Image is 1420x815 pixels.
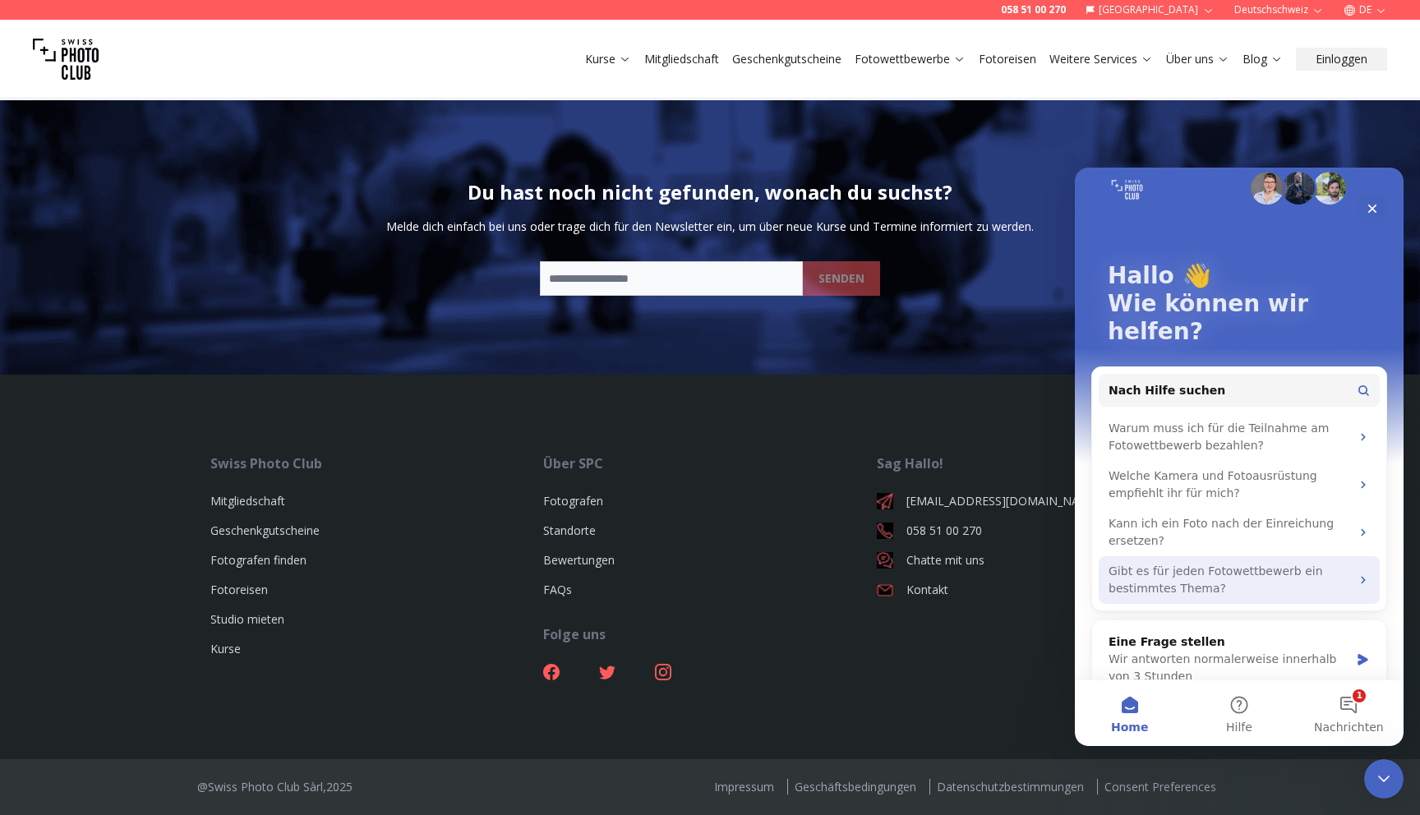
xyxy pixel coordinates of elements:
a: Fotografen [543,493,603,509]
button: Einloggen [1296,48,1387,71]
iframe: Intercom live chat [1075,168,1404,746]
a: Kurse [585,51,631,67]
a: Geschenkgutscheine [732,51,841,67]
a: Fotografen finden [210,552,307,568]
div: @Swiss Photo Club Sàrl, 2025 [197,779,353,795]
img: Swiss photo club [33,26,99,92]
button: Geschenkgutscheine [726,48,848,71]
a: FAQs [543,582,572,597]
button: Blog [1236,48,1289,71]
a: [EMAIL_ADDRESS][DOMAIN_NAME] [877,493,1210,509]
a: Consent Preferences [1097,779,1223,794]
a: Fotowettbewerbe [855,51,966,67]
button: Über uns [1160,48,1236,71]
a: Chatte mit uns [877,552,1210,569]
div: Folge uns [543,624,876,644]
a: Mitgliedschaft [210,493,285,509]
button: SENDEN [803,261,880,296]
a: Studio mieten [210,611,284,627]
a: Impressum [708,779,781,794]
a: Fotoreisen [979,51,1036,67]
button: Weitere Services [1043,48,1160,71]
a: 058 51 00 270 [1001,3,1066,16]
a: Weitere Services [1049,51,1153,67]
iframe: Intercom live chat [1364,759,1404,799]
p: Melde dich einfach bei uns oder trage dich für den Newsletter ein, um über neue Kurse und Termine... [386,219,1034,235]
a: Datenschutzbestimmungen [929,779,1090,794]
div: Über SPC [543,454,876,473]
div: Sag Hallo! [877,454,1210,473]
a: Geschäftsbedingungen [787,779,923,794]
button: Kurse [579,48,638,71]
div: Swiss Photo Club [210,454,543,473]
a: Mitgliedschaft [644,51,719,67]
a: Geschenkgutscheine [210,523,320,538]
button: Fotoreisen [972,48,1043,71]
a: Über uns [1166,51,1229,67]
a: 058 51 00 270 [877,523,1210,539]
button: Fotowettbewerbe [848,48,972,71]
h2: Du hast noch nicht gefunden, wonach du suchst? [468,179,952,205]
a: Kontakt [877,582,1210,598]
a: Standorte [543,523,596,538]
button: Mitgliedschaft [638,48,726,71]
a: Kurse [210,641,241,656]
a: Bewertungen [543,552,615,568]
b: SENDEN [818,270,864,287]
a: Blog [1242,51,1283,67]
a: Fotoreisen [210,582,268,597]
